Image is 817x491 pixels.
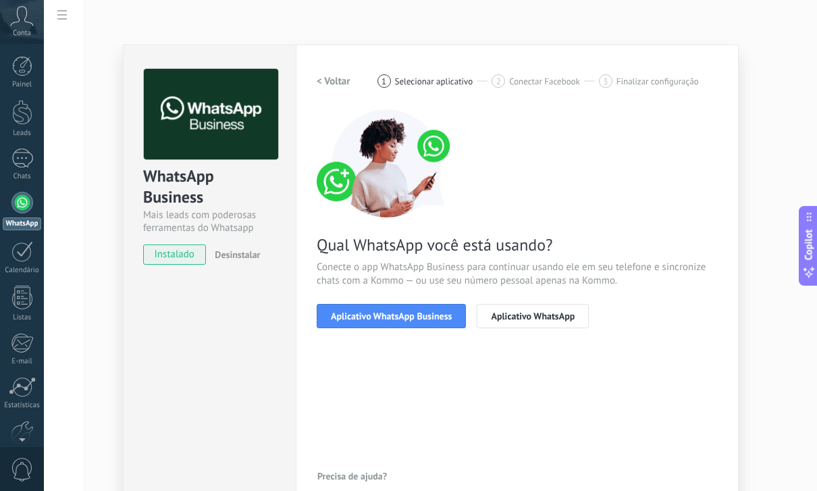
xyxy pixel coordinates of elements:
[3,266,42,275] div: Calendário
[3,401,42,410] div: Estatísticas
[317,304,466,328] button: Aplicativo WhatsApp Business
[13,29,31,38] span: Conta
[317,234,718,255] span: Qual WhatsApp você está usando?
[317,466,388,486] button: Precisa de ajuda?
[477,304,589,328] button: Aplicativo WhatsApp
[616,76,699,86] span: Finalizar configuração
[603,76,608,87] span: 3
[491,311,575,321] span: Aplicativo WhatsApp
[3,80,42,89] div: Painel
[395,76,473,86] span: Selecionar aplicativo
[3,313,42,322] div: Listas
[317,261,718,288] span: Conecte o app WhatsApp Business para continuar usando ele em seu telefone e sincronize chats com ...
[144,69,278,160] img: logo_main.png
[215,249,260,261] span: Desinstalar
[209,244,260,265] button: Desinstalar
[144,244,205,265] span: instalado
[317,109,458,217] img: connect number
[3,172,42,181] div: Chats
[3,129,42,138] div: Leads
[381,76,386,87] span: 1
[802,229,816,260] span: Copilot
[143,165,276,209] div: WhatsApp Business
[3,217,41,230] div: WhatsApp
[317,69,350,93] button: < Voltar
[496,76,501,87] span: 2
[509,76,580,86] span: Conectar Facebook
[143,209,276,234] div: Mais leads com poderosas ferramentas do Whatsapp
[3,357,42,366] div: E-mail
[331,311,452,321] span: Aplicativo WhatsApp Business
[317,471,387,481] span: Precisa de ajuda?
[317,75,350,88] h2: < Voltar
